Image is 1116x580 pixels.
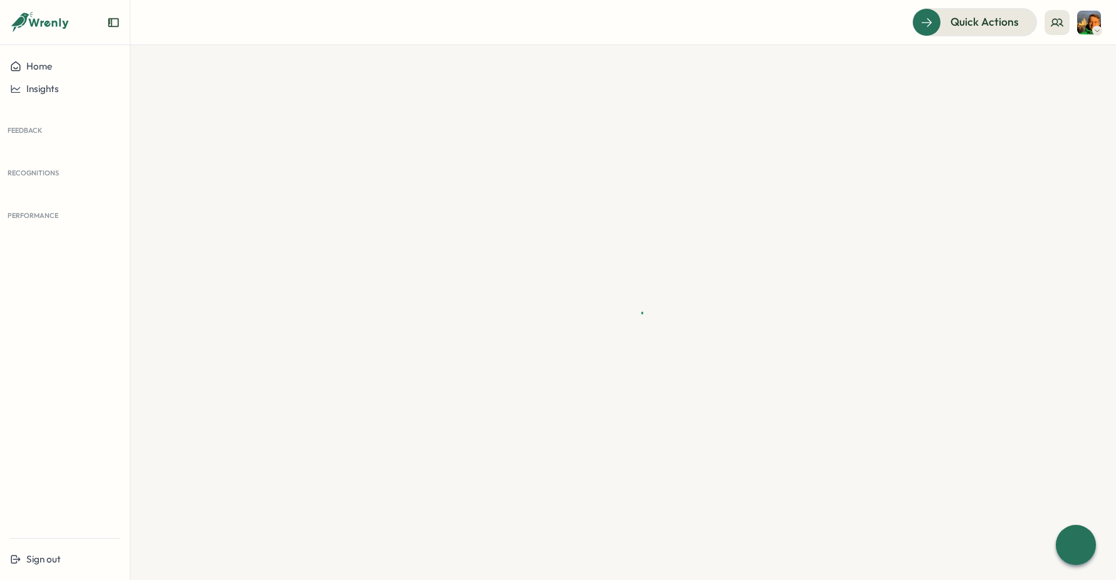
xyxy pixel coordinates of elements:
span: Insights [26,83,59,95]
img: Slava Leonov [1077,11,1101,34]
span: Quick Actions [950,14,1019,30]
span: Sign out [26,553,61,565]
button: Expand sidebar [107,16,120,29]
span: Home [26,60,52,72]
button: Quick Actions [912,8,1037,36]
